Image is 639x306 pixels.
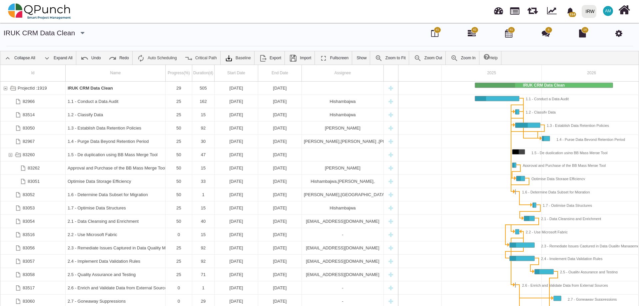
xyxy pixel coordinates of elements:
[436,28,439,32] span: 41
[468,29,476,37] i: Gantt
[258,95,302,108] div: 10-10-2025
[553,296,561,301] div: Task: 2.7 - Goneaway Suppressions Start date: 13-02-2026 End date: 13-03-2026
[468,32,476,37] a: 42
[519,109,556,114] div: 1.2 - Classify Data
[66,215,166,228] div: 2.1 - Data Cleansing and Enrichment
[66,241,166,254] div: 2.3 - Remediate Issues Captured in Data Quality Management Log
[0,188,66,201] div: 83052
[68,108,163,121] div: 1.2 - Classify Data
[66,82,166,95] div: IRUK CRM Data Clean
[564,5,576,17] div: Notification
[260,95,300,108] div: [DATE]
[222,51,254,65] a: Baseline
[603,6,613,16] span: Asad Malik
[260,175,300,188] div: [DATE]
[68,175,163,188] div: Optimise Data Storage Efficiency
[0,201,398,215] div: Task: 1.7 - Optimise Data Structures Start date: 28-11-2025 End date: 12-12-2025
[68,135,163,148] div: 1.4 - Purge Data Beyond Retention Period
[4,54,12,62] img: ic_collapse_all_24.42ac041.png
[166,65,192,81] div: Progress(%)
[192,95,215,108] div: 162
[414,54,422,62] img: ic_zoom_out.687aa02.png
[194,122,212,135] div: 92
[0,95,66,108] div: 82966
[258,268,302,281] div: 13-02-2026
[302,228,384,241] div: -
[386,241,396,254] div: New task
[66,188,166,201] div: 1.6 - Determine Data Subset for Migration
[217,108,256,121] div: [DATE]
[534,269,554,274] div: Task: 2.5 - Quality Assurance and Testing Start date: 05-12-2025 End date: 13-02-2026
[258,148,302,161] div: 31-10-2025
[540,122,609,127] div: 1.3 - Establish Data Retention Policies
[524,216,535,221] div: Task: 2.1 - Data Cleansing and Enrichment Start date: 27-10-2025 End date: 05-12-2025
[450,54,458,62] img: ic_zoom_in.48fceee.png
[215,135,258,148] div: 01-01-2026
[77,51,104,65] a: Undo
[192,108,215,121] div: 15
[23,135,35,148] div: 82967
[386,82,396,95] div: New task
[258,175,302,188] div: 31-10-2025
[605,9,611,13] span: AM
[618,4,630,16] i: Home
[0,215,66,228] div: 83054
[0,228,398,241] div: Task: 2.2 - Use Microsoft Fabric Start date: 26-09-2025 End date: 10-10-2025
[194,95,212,108] div: 162
[0,281,398,295] div: Task: 2.6 - Enrich and Validate Data from External Sources Start date: 26-09-2025 End date: 26-09...
[567,8,574,15] svg: bell fill
[168,135,190,148] div: 25
[304,175,381,188] div: Hishambajwa,[PERSON_NAME],
[194,108,212,121] div: 15
[563,0,579,21] a: bell fill214
[66,281,166,294] div: 2.6 - Enrich and Validate Data from External Sources
[23,148,35,161] div: 83260
[599,0,617,22] a: AM
[185,54,193,62] img: ic_critical_path_24.b7f2986.png
[192,255,215,268] div: 92
[542,29,550,37] i: Punch Discussion
[515,282,516,288] div: Task: 2.6 - Enrich and Validate Data from External Sources Start date: 26-09-2025 End date: 26-09...
[192,175,215,188] div: 33
[66,201,166,214] div: 1.7 - Optimise Data Structures
[166,161,192,174] div: 50
[215,95,258,108] div: 02-05-2025
[23,188,35,201] div: 83052
[260,148,300,161] div: [DATE]
[192,281,215,294] div: 1
[509,256,535,261] div: Task: 2.4 - Implement Data Validation Rules Start date: 05-09-2025 End date: 05-12-2025
[512,149,525,154] div: Task: 1.5 - De duplication using BB Mass Merge Tool Start date: 15-09-2025 End date: 31-10-2025
[166,281,192,294] div: 0
[215,122,258,135] div: 26-09-2025
[386,281,396,294] div: New task
[192,228,215,241] div: 15
[579,0,599,22] a: IRW
[168,188,190,201] div: 50
[194,161,212,174] div: 15
[68,148,163,161] div: 1.5 - De duplication using BB Mass Merge Tool
[258,281,302,294] div: 26-09-2025
[0,175,66,188] div: 83051
[66,161,166,174] div: Approval and Purchase of the BB Mass Merge Tool
[215,268,258,281] div: 05-12-2025
[569,12,576,17] span: 214
[166,122,192,135] div: 50
[192,82,215,95] div: 505
[258,255,302,268] div: 05-12-2025
[0,148,398,161] div: Task: 1.5 - De duplication using BB Mass Merge Tool Start date: 15-09-2025 End date: 31-10-2025
[302,201,384,214] div: Hishambajwa
[40,51,76,65] a: Expand All
[66,135,166,148] div: 1.4 - Purge Data Beyond Retention Period
[0,108,398,122] div: Task: 1.2 - Classify Data Start date: 26-09-2025 End date: 10-10-2025
[0,188,398,201] div: Task: 1.6 - Determine Data Subset for Migration Start date: 26-09-2025 End date: 26-09-2025
[480,51,501,65] a: Help
[28,161,40,174] div: 83262
[166,108,192,121] div: 25
[66,122,166,135] div: 1.3 - Establish Data Retention Policies
[386,215,396,228] div: New task
[260,161,300,174] div: [DATE]
[66,65,166,81] div: Name
[260,82,300,95] div: [DATE]
[166,148,192,161] div: 50
[386,108,396,121] div: New task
